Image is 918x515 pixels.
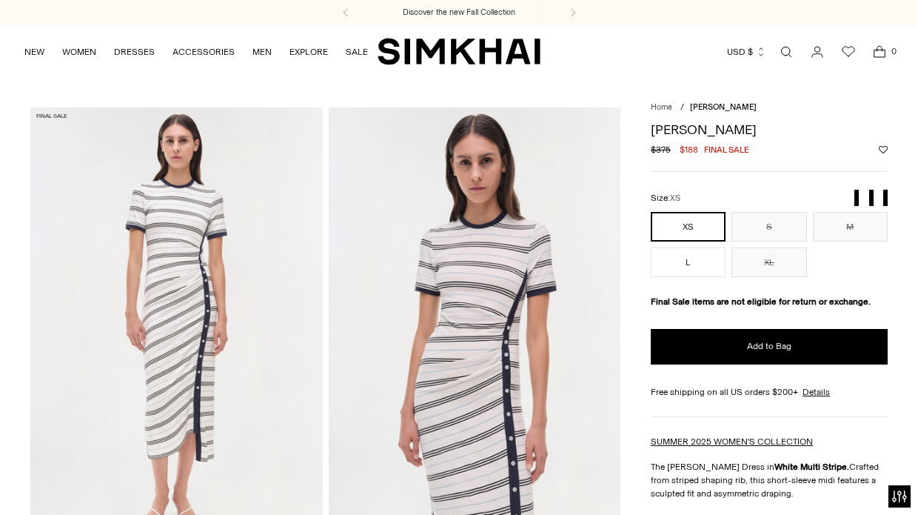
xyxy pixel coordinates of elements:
[114,36,155,68] a: DRESSES
[690,102,757,112] span: [PERSON_NAME]
[651,460,888,500] p: The [PERSON_NAME] Dress in Crafted from striped shaping rib, this short-sleeve midi features a sc...
[651,385,888,399] div: Free shipping on all US orders $200+
[731,247,806,277] button: XL
[24,36,44,68] a: NEW
[670,193,680,203] span: XS
[172,36,235,68] a: ACCESSORIES
[403,7,515,19] a: Discover the new Fall Collection
[879,145,888,154] button: Add to Wishlist
[651,212,726,242] button: XS
[346,36,368,68] a: SALE
[651,329,888,365] button: Add to Bag
[651,247,726,277] button: L
[727,36,766,68] button: USD $
[252,36,272,68] a: MEN
[865,37,894,67] a: Open cart modal
[803,37,832,67] a: Go to the account page
[834,37,863,67] a: Wishlist
[680,143,698,156] span: $188
[378,37,540,66] a: SIMKHAI
[651,143,671,156] s: $375
[62,36,96,68] a: WOMEN
[731,212,806,242] button: S
[651,436,813,447] a: SUMMER 2025 WOMEN'S COLLECTION
[747,340,791,353] span: Add to Bag
[771,37,801,67] a: Open search modal
[651,296,871,307] strong: Final Sale items are not eligible for return or exchange.
[887,44,900,58] span: 0
[803,385,830,399] a: Details
[289,36,328,68] a: EXPLORE
[651,102,888,114] nav: breadcrumbs
[651,191,680,205] label: Size:
[651,102,672,112] a: Home
[774,462,849,472] strong: White Multi Stripe.
[813,212,888,242] button: M
[651,123,888,136] h1: [PERSON_NAME]
[680,102,684,114] div: /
